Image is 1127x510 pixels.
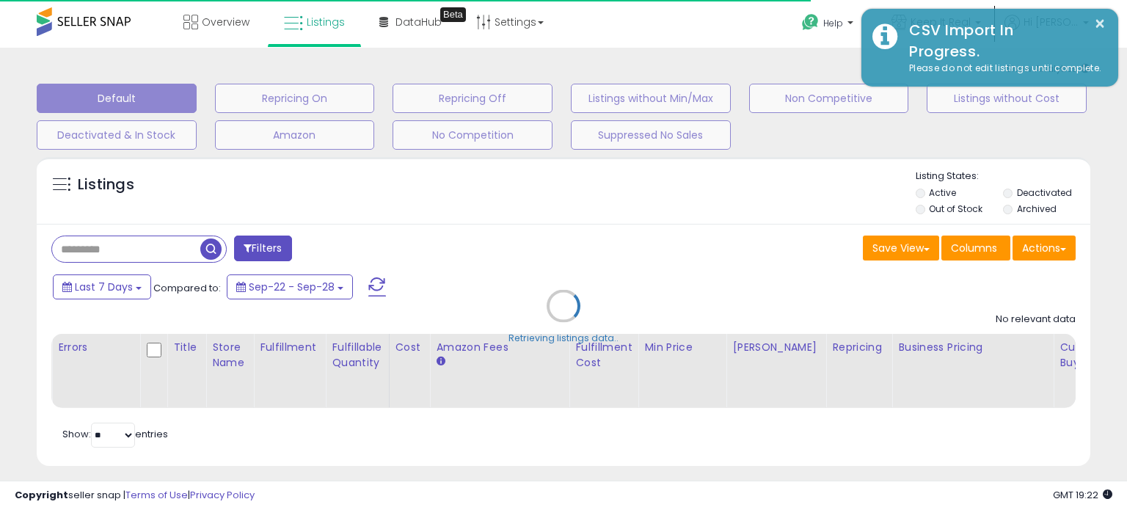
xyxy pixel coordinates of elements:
[508,332,619,345] div: Retrieving listings data..
[307,15,345,29] span: Listings
[749,84,909,113] button: Non Competitive
[395,15,442,29] span: DataHub
[571,120,731,150] button: Suppressed No Sales
[1053,488,1112,502] span: 2025-10-6 19:22 GMT
[790,2,868,48] a: Help
[15,489,255,503] div: seller snap | |
[927,84,1087,113] button: Listings without Cost
[202,15,249,29] span: Overview
[571,84,731,113] button: Listings without Min/Max
[215,120,375,150] button: Amazon
[125,488,188,502] a: Terms of Use
[898,20,1107,62] div: CSV Import In Progress.
[37,120,197,150] button: Deactivated & In Stock
[440,7,466,22] div: Tooltip anchor
[15,488,68,502] strong: Copyright
[823,17,843,29] span: Help
[393,84,552,113] button: Repricing Off
[801,13,820,32] i: Get Help
[393,120,552,150] button: No Competition
[898,62,1107,76] div: Please do not edit listings until complete.
[190,488,255,502] a: Privacy Policy
[215,84,375,113] button: Repricing On
[1094,15,1106,33] button: ×
[37,84,197,113] button: Default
